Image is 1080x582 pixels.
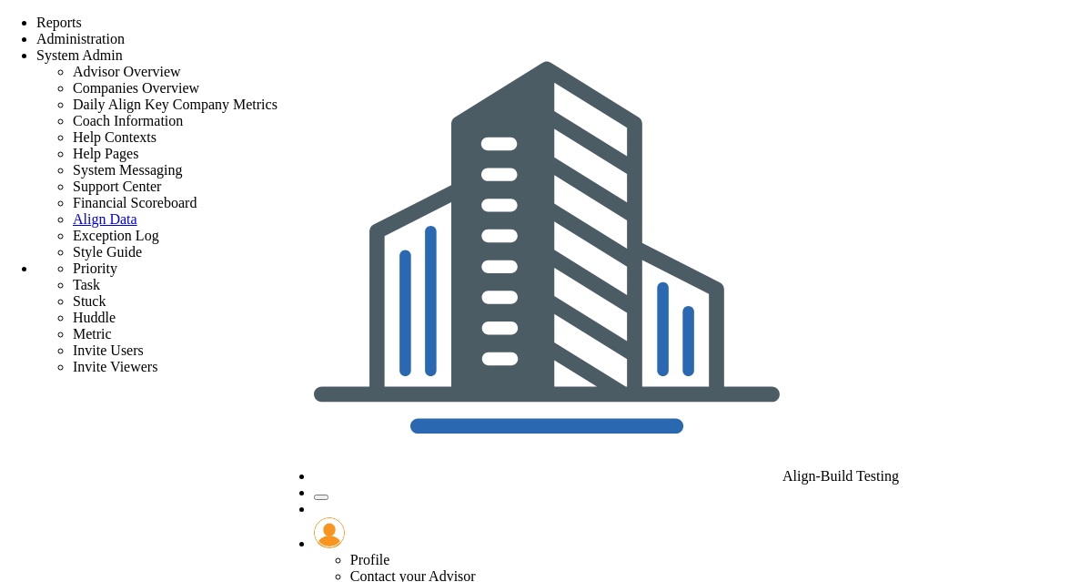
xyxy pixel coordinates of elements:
span: System Messaging [73,162,182,178]
span: Align-Build Testing [782,468,899,484]
span: System Admin [36,47,123,63]
span: Invite Viewers [73,359,157,374]
img: 157261.Person.photo [314,517,345,548]
span: Huddle [73,310,116,325]
span: Reports [36,15,82,30]
span: Financial Scoreboard [73,195,197,210]
li: Announcements [314,485,899,501]
span: Companies Overview [73,80,199,96]
span: Task [73,277,100,292]
span: Profile [350,552,390,567]
span: Help Pages [73,146,138,161]
span: Daily Align Key Company Metrics [73,97,278,112]
li: Help & Frequently Asked Questions (FAQ) [314,501,899,517]
span: Style Guide [73,244,142,260]
span: Metric [73,326,112,342]
span: Support Center [73,179,161,194]
span: Administration [36,31,125,46]
span: Advisor Overview [73,64,181,79]
span: Coach Information [73,113,183,128]
img: 28669.Company.photo [314,15,780,481]
span: Invite Users [73,342,144,358]
span: Stuck [73,293,106,309]
span: Help Contexts [73,129,156,145]
span: Priority [73,260,117,276]
a: Align Data [73,211,137,227]
span: Exception Log [73,228,159,243]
